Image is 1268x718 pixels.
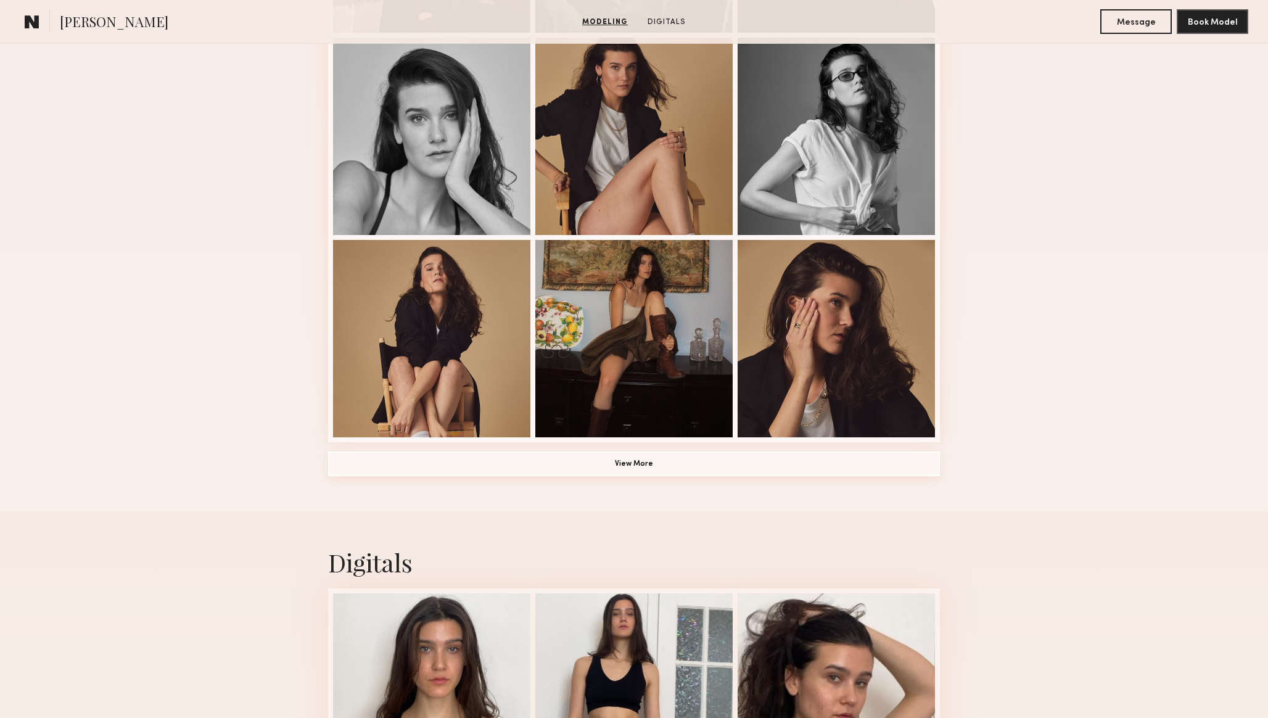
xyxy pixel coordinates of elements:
button: View More [328,452,940,476]
a: Modeling [577,17,633,28]
div: Digitals [328,546,940,579]
button: Message [1100,9,1172,34]
span: [PERSON_NAME] [60,12,168,34]
a: Digitals [643,17,691,28]
button: Book Model [1177,9,1248,34]
a: Book Model [1177,16,1248,27]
